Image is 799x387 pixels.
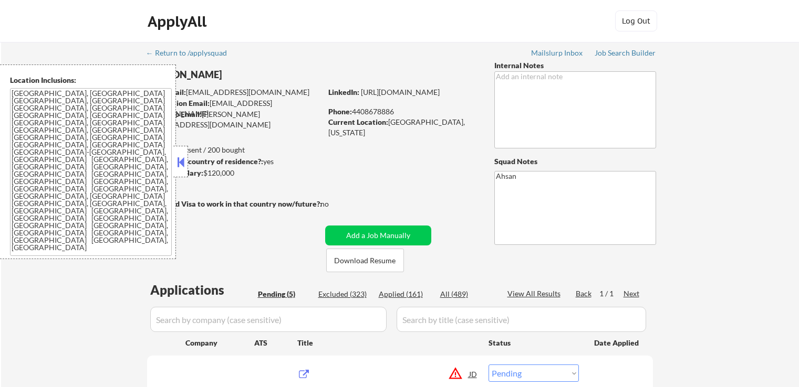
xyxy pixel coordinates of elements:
[146,49,237,57] div: ← Return to /applysquad
[148,98,321,119] div: [EMAIL_ADDRESS][DOMAIN_NAME]
[494,156,656,167] div: Squad Notes
[379,289,431,299] div: Applied (161)
[328,106,477,117] div: 4408678886
[320,199,350,209] div: no
[531,49,584,57] div: Mailslurp Inbox
[254,338,297,348] div: ATS
[489,333,579,352] div: Status
[150,307,387,332] input: Search by company (case sensitive)
[576,288,593,299] div: Back
[147,199,322,208] strong: Will need Visa to work in that country now/future?:
[258,289,310,299] div: Pending (5)
[595,49,656,59] a: Job Search Builder
[10,75,172,85] div: Location Inclusions:
[185,338,254,348] div: Company
[440,289,493,299] div: All (489)
[448,366,463,381] button: warning_amber
[494,60,656,71] div: Internal Notes
[147,168,321,178] div: $120,000
[148,13,210,30] div: ApplyAll
[624,288,640,299] div: Next
[328,117,477,137] div: [GEOGRAPHIC_DATA], [US_STATE]
[297,338,479,348] div: Title
[150,284,254,296] div: Applications
[326,249,404,272] button: Download Resume
[397,307,646,332] input: Search by title (case sensitive)
[468,364,479,383] div: JD
[599,288,624,299] div: 1 / 1
[361,88,440,96] a: [URL][DOMAIN_NAME]
[615,10,657,31] button: Log Out
[325,225,431,245] button: Add a Job Manually
[148,87,321,98] div: [EMAIL_ADDRESS][DOMAIN_NAME]
[147,157,263,166] strong: Can work in country of residence?:
[318,289,371,299] div: Excluded (323)
[147,109,321,130] div: [PERSON_NAME][EMAIL_ADDRESS][DOMAIN_NAME]
[147,68,363,81] div: [PERSON_NAME]
[507,288,564,299] div: View All Results
[328,107,352,116] strong: Phone:
[594,338,640,348] div: Date Applied
[531,49,584,59] a: Mailslurp Inbox
[595,49,656,57] div: Job Search Builder
[147,145,321,155] div: 161 sent / 200 bought
[328,88,359,96] strong: LinkedIn:
[146,49,237,59] a: ← Return to /applysquad
[328,117,388,126] strong: Current Location:
[147,156,318,167] div: yes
